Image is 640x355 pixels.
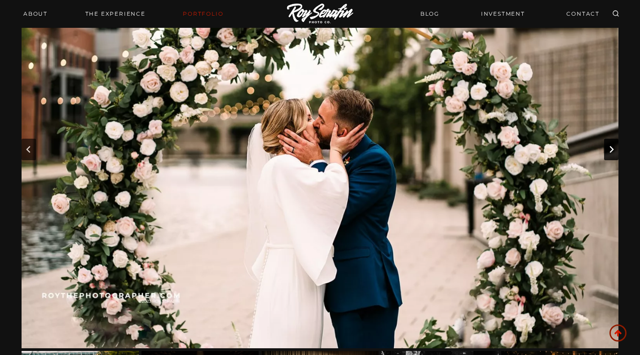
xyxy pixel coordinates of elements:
nav: Secondary Navigation [415,6,605,22]
img: Logo of Roy Serafin Photo Co., featuring stylized text in white on a light background, representi... [287,4,353,25]
a: Portfolio [177,8,229,20]
a: About [18,8,53,20]
a: BLOG [415,6,445,22]
button: View Search Form [609,8,622,20]
a: INVESTMENT [476,6,530,22]
a: THE EXPERIENCE [80,8,151,20]
nav: Primary Navigation [18,8,229,20]
button: Previous slide [22,139,36,160]
a: CONTACT [561,6,605,22]
a: Scroll to top [609,324,627,342]
button: Next slide [604,139,618,160]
